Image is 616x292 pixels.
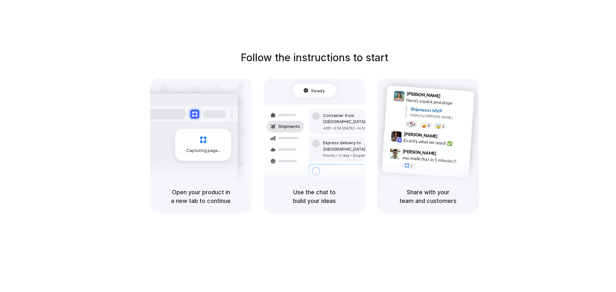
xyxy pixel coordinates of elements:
div: 🤯 [436,124,441,129]
div: Container from [GEOGRAPHIC_DATA] [323,113,392,125]
div: Here's a quick prototype [406,97,470,108]
div: Exactly what we need! ✅ [403,137,467,148]
h5: Share with your team and customers [385,188,471,205]
span: [PERSON_NAME] [403,148,437,157]
div: Express delivery to [GEOGRAPHIC_DATA] [323,140,392,152]
div: 40ft • ETA [DATE] • In transit [323,126,392,131]
span: 9:42 AM [440,133,453,141]
span: Shipments [278,123,300,130]
h5: Use the chat to build your ideas [271,188,357,205]
span: 9:41 AM [442,93,456,101]
h1: Follow the instructions to start [241,50,388,65]
span: 8 [413,123,415,126]
div: Priority • 2-day • Dispatched [323,153,392,158]
span: 9:47 AM [438,151,451,158]
h5: Open your product in a new tab to continue [158,188,244,205]
span: Capturing page [186,147,222,154]
div: you made that in 5 minutes?! [402,154,466,165]
span: 1 [410,164,413,168]
div: Shipments MVP [410,106,470,116]
span: 3 [442,125,444,128]
span: [PERSON_NAME] [404,130,438,140]
div: Added by [PERSON_NAME] [410,112,469,121]
span: Ready [312,87,325,94]
span: 5 [428,124,430,127]
span: [PERSON_NAME] [406,90,441,99]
